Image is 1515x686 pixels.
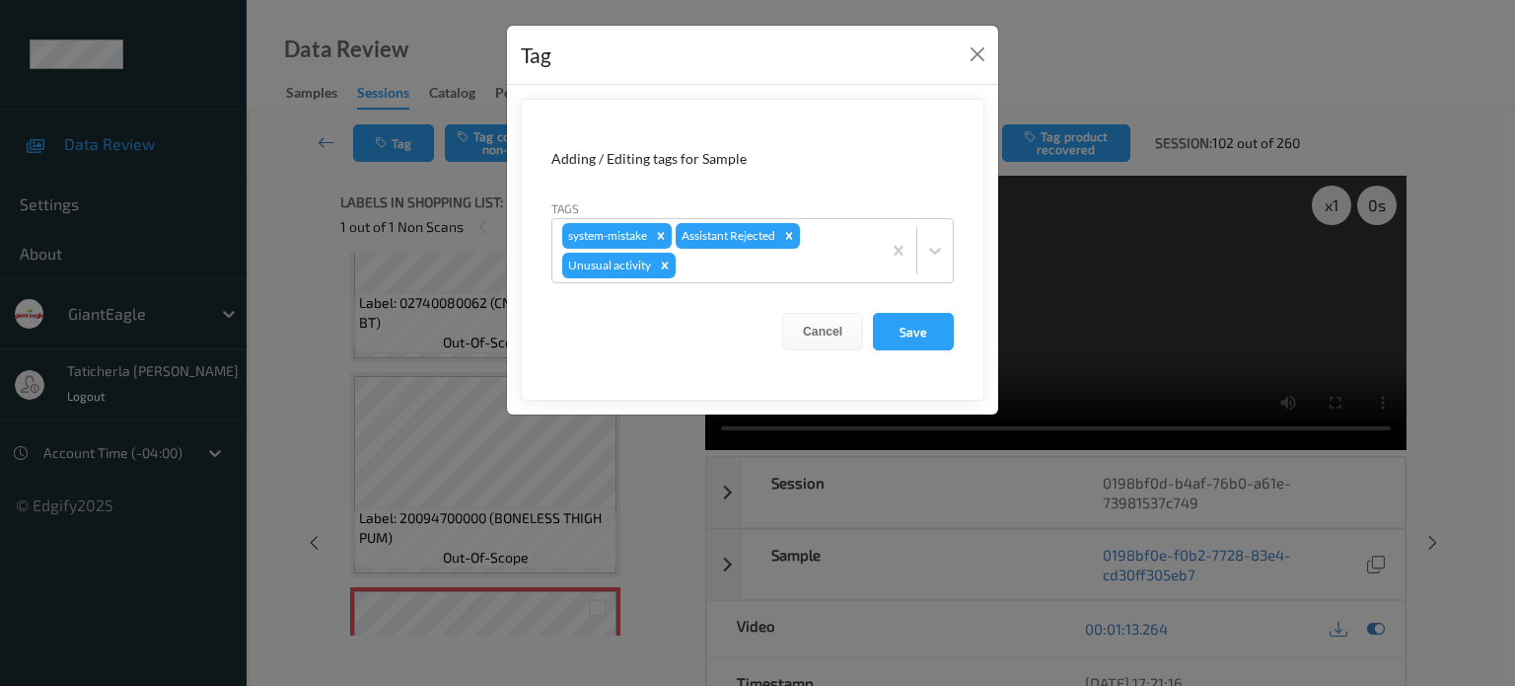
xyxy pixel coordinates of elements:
[521,39,551,71] div: Tag
[778,223,800,249] div: Remove Assistant Rejected
[562,223,650,249] div: system-mistake
[562,253,654,278] div: Unusual activity
[873,313,954,350] button: Save
[551,149,954,169] div: Adding / Editing tags for Sample
[964,40,991,68] button: Close
[654,253,676,278] div: Remove Unusual activity
[676,223,778,249] div: Assistant Rejected
[650,223,672,249] div: Remove system-mistake
[551,199,579,217] label: Tags
[782,313,863,350] button: Cancel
